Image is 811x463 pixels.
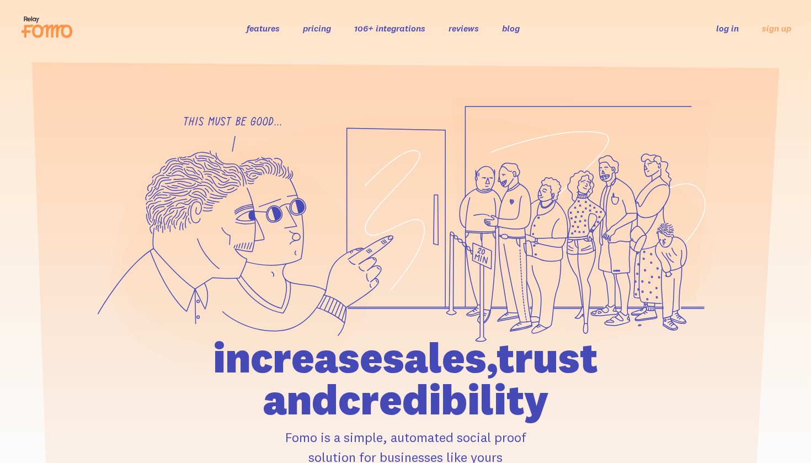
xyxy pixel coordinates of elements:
a: sign up [762,23,791,34]
a: blog [502,23,520,34]
a: log in [716,23,739,34]
a: pricing [303,23,331,34]
a: reviews [449,23,479,34]
h1: increase sales, trust and credibility [150,337,661,421]
a: 106+ integrations [354,23,425,34]
a: features [247,23,280,34]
